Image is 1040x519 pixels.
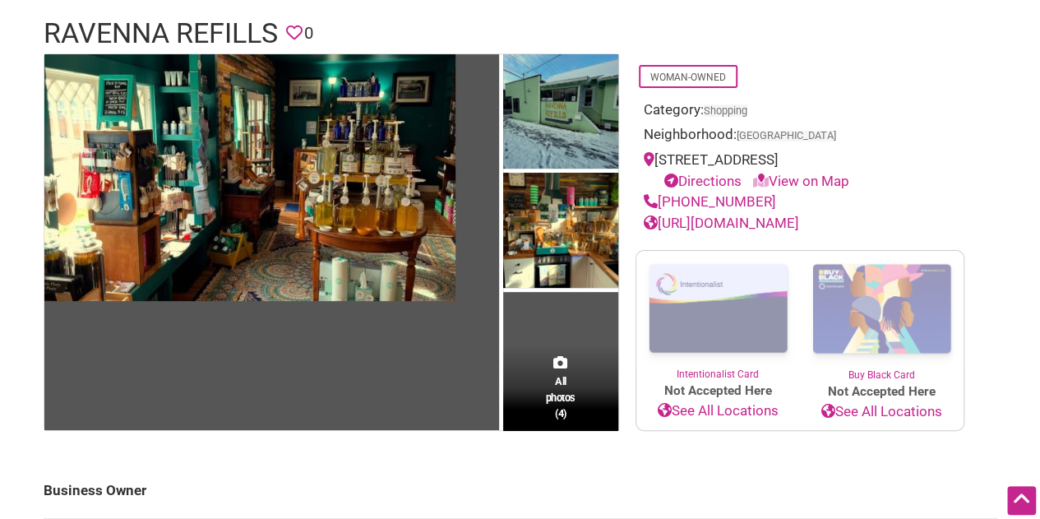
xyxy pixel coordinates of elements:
img: Intentionalist Card [636,251,800,367]
a: Woman-Owned [650,72,726,83]
span: [GEOGRAPHIC_DATA] [737,131,836,141]
div: Neighborhood: [644,124,956,150]
span: 0 [304,21,313,46]
img: Ravenna Refills - Feature [44,54,455,301]
a: See All Locations [800,401,964,423]
div: Category: [644,100,956,125]
a: See All Locations [636,401,800,422]
img: Ravenna Refills - Products [503,173,618,292]
div: Scroll Back to Top [1007,486,1036,515]
span: All photos (4) [546,373,575,420]
a: Shopping [704,104,747,117]
span: Not Accepted Here [800,382,964,401]
img: Buy Black Card [800,251,964,368]
a: Intentionalist Card [636,251,800,382]
a: Buy Black Card [800,251,964,382]
a: [URL][DOMAIN_NAME] [644,215,799,231]
span: Not Accepted Here [636,382,800,401]
td: Business Owner [44,464,997,518]
a: Directions [664,173,742,189]
img: Ravenna Refills - Exterior [503,54,618,174]
a: [PHONE_NUMBER] [644,193,776,210]
h1: Ravenna Refills [44,14,278,53]
div: [STREET_ADDRESS] [644,150,956,192]
a: View on Map [753,173,849,189]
